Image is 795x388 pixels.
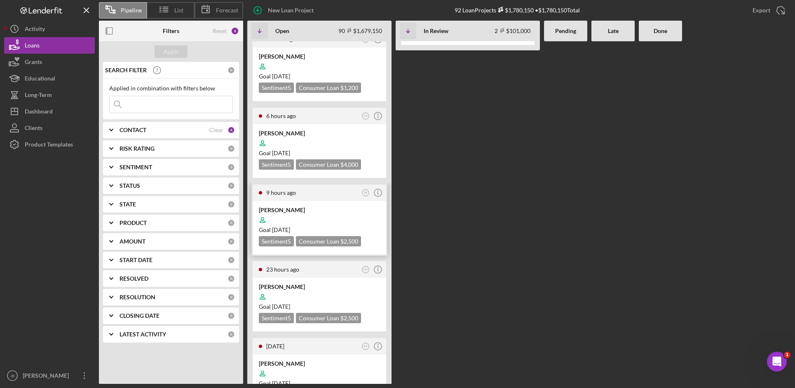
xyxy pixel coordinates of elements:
div: [PERSON_NAME] [259,129,380,137]
button: Apply [155,45,188,58]
div: Consumer Loan [296,236,361,246]
button: JB[PERSON_NAME] [4,367,95,384]
div: 0 [227,201,235,208]
div: Consumer Loan [296,313,361,323]
text: JB [10,374,14,378]
span: Goal [259,380,290,387]
button: Clients [4,120,95,136]
div: 0 [227,163,235,171]
b: Filters [163,28,179,34]
b: RISK RATING [120,145,155,152]
a: 4 hours agoKS[PERSON_NAME]Goal [DATE]Sentiment5Consumer Loan $1,200 [251,30,387,102]
div: 6 [227,126,235,134]
div: 90 $1,679,150 [338,27,382,34]
b: Open [275,28,289,34]
button: Send us a message [38,218,127,234]
div: Close [145,3,159,18]
div: Sentiment 5 [259,313,294,323]
div: • [DATE] [79,68,102,76]
div: • [DATE] [79,37,102,46]
span: $2,500 [340,238,358,245]
text: CG [363,268,368,271]
div: [PERSON_NAME] [259,206,380,214]
button: Activity [4,21,95,37]
button: Long-Term [4,87,95,103]
img: Profile image for David [9,29,26,45]
time: 2025-10-09 17:14 [266,35,296,43]
b: Late [608,28,619,34]
b: PRODUCT [120,220,147,226]
button: Dashboard [4,103,95,120]
span: Goal [259,303,290,310]
div: Clients [25,120,42,138]
iframe: Intercom live chat [767,352,787,371]
div: [PERSON_NAME] [259,52,380,61]
div: Sentiment 5 [259,159,294,170]
time: 12/08/2025 [272,73,290,80]
button: Messages [55,258,110,291]
b: RESOLVED [120,275,148,282]
time: 11/30/2025 [272,380,290,387]
div: 0 [227,275,235,282]
span: List [174,7,183,14]
b: START DATE [120,257,152,263]
span: Help [131,278,144,284]
span: Pipeline [121,7,142,14]
div: [PERSON_NAME] [21,367,74,386]
b: Done [654,28,667,34]
div: Grants [25,54,42,72]
time: 12/07/2025 [272,303,290,310]
div: Clear [209,127,223,133]
div: [PERSON_NAME] [29,37,77,46]
b: STATE [120,201,136,208]
div: 0 [227,312,235,319]
div: Educational [25,70,55,89]
b: In Review [424,28,448,34]
button: JB [360,187,371,199]
span: Goal [259,226,290,233]
time: 11/05/2025 [272,226,290,233]
span: Home [19,278,36,284]
div: Reset [213,28,227,34]
div: Consumer Loan [296,83,361,93]
div: 0 [227,145,235,152]
button: KS [360,341,371,352]
div: 0 [227,182,235,189]
div: Consumer Loan [296,159,361,170]
div: Export [753,2,770,19]
div: 0 [227,331,235,338]
a: Loans [4,37,95,54]
span: $1,200 [340,84,358,91]
b: SEARCH FILTER [105,67,147,73]
img: Profile image for Allison [9,59,26,76]
button: Grants [4,54,95,70]
text: CG [363,114,368,117]
b: LATEST ACTIVITY [120,331,166,338]
b: Pending [555,28,576,34]
div: 2 $101,000 [495,27,530,34]
b: CONTACT [120,127,146,133]
div: [PERSON_NAME] [259,360,380,368]
div: 0 [227,66,235,74]
div: $1,780,150 [496,7,534,14]
div: Dashboard [25,103,53,122]
button: Product Templates [4,136,95,153]
b: CLOSING DATE [120,312,159,319]
button: Educational [4,70,95,87]
div: 0 [227,293,235,301]
div: Sentiment 5 [259,83,294,93]
div: Applied in combination with filters below [109,85,233,92]
span: Messages [66,278,98,284]
div: 0 [227,219,235,227]
div: Product Templates [25,136,73,155]
b: AMOUNT [120,238,145,245]
a: 6 hours agoCG[PERSON_NAME]Goal [DATE]Sentiment5Consumer Loan $4,000 [251,106,387,179]
text: JB [364,191,367,194]
span: Forecast [216,7,238,14]
div: [PERSON_NAME] [29,68,77,76]
button: New Loan Project [247,2,322,19]
div: Activity [25,21,45,39]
